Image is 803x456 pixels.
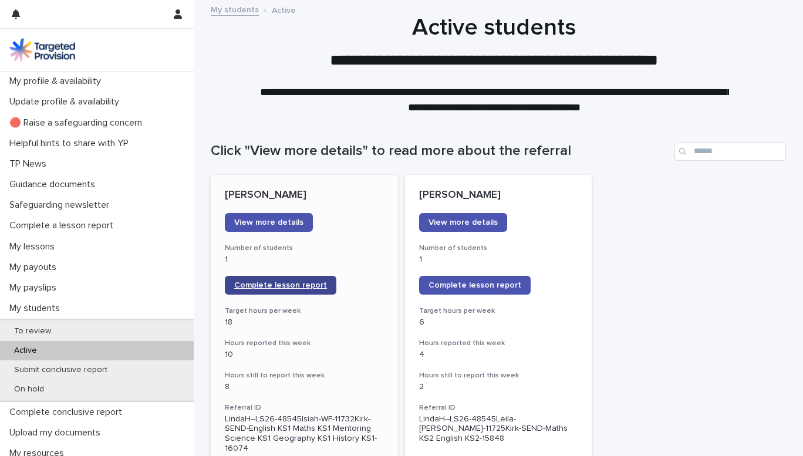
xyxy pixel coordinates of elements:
p: 2 [419,382,578,392]
p: 8 [225,382,384,392]
p: My profile & availability [5,76,110,87]
p: My payslips [5,282,66,293]
p: 10 [225,350,384,360]
a: My students [211,2,259,16]
p: [PERSON_NAME] [225,189,384,202]
p: 1 [419,255,578,265]
p: 18 [225,317,384,327]
span: View more details [429,218,498,227]
input: Search [674,142,786,161]
a: View more details [225,213,313,232]
p: Active [5,346,46,356]
img: M5nRWzHhSzIhMunXDL62 [9,38,75,62]
p: Complete conclusive report [5,407,131,418]
h3: Hours reported this week [225,339,384,348]
p: Active [272,3,296,16]
p: Complete a lesson report [5,220,123,231]
a: View more details [419,213,507,232]
p: My lessons [5,241,64,252]
p: 6 [419,317,578,327]
p: Helpful hints to share with YP [5,138,138,149]
p: My payouts [5,262,66,273]
h1: Click "View more details" to read more about the referral [211,143,670,160]
a: Complete lesson report [419,276,531,295]
p: LindaH--LS26-48545Leila-[PERSON_NAME]-11725Kirk-SEND-Maths KS2 English KS2-15848 [419,414,578,444]
h3: Number of students [225,244,384,253]
span: Complete lesson report [429,281,521,289]
h1: Active students [207,13,782,42]
p: LindaH--LS26-48545Isiah-WF-11732Kirk-SEND-English KS1 Maths KS1 Mentoring Science KS1 Geography K... [225,414,384,454]
h3: Target hours per week [225,306,384,316]
p: Safeguarding newsletter [5,200,119,211]
span: Complete lesson report [234,281,327,289]
p: Upload my documents [5,427,110,438]
h3: Referral ID [419,403,578,413]
p: TP News [5,158,56,170]
span: View more details [234,218,303,227]
h3: Number of students [419,244,578,253]
h3: Hours reported this week [419,339,578,348]
h3: Hours still to report this week [225,371,384,380]
h3: Target hours per week [419,306,578,316]
h3: Referral ID [225,403,384,413]
p: 1 [225,255,384,265]
p: 4 [419,350,578,360]
h3: Hours still to report this week [419,371,578,380]
p: Update profile & availability [5,96,129,107]
p: 🔴 Raise a safeguarding concern [5,117,151,129]
p: Guidance documents [5,179,104,190]
a: Complete lesson report [225,276,336,295]
p: On hold [5,384,53,394]
p: To review [5,326,60,336]
p: Submit conclusive report [5,365,117,375]
p: My students [5,303,69,314]
p: [PERSON_NAME] [419,189,578,202]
